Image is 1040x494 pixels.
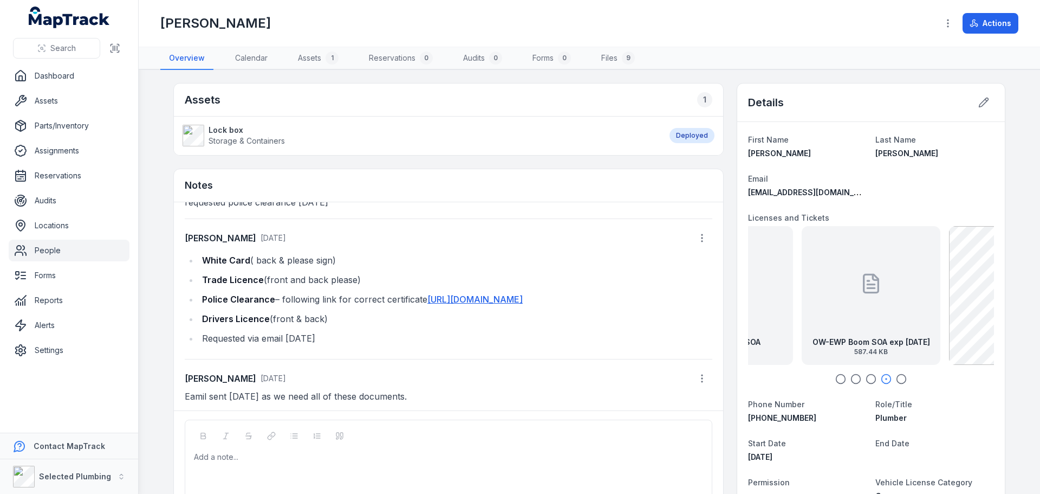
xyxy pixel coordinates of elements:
li: ( back & please sign) [199,253,712,268]
span: [PHONE_NUMBER] [748,413,816,422]
strong: [PERSON_NAME] [185,372,256,385]
h1: [PERSON_NAME] [160,15,271,32]
a: People [9,240,129,261]
span: Permission [748,478,790,487]
span: First Name [748,135,789,144]
h3: Notes [185,178,213,193]
a: Reports [9,290,129,311]
span: Role/Title [875,400,912,409]
p: requested police clearance [DATE] [185,195,712,210]
strong: White Card [202,255,250,266]
span: Licenses and Tickets [748,213,829,222]
li: (front & back) [199,311,712,326]
span: Plumber [875,413,907,422]
a: Alerts [9,315,129,336]
li: Requested via email [DATE] [199,331,712,346]
span: Start Date [748,439,786,448]
strong: Drivers Licence [202,313,270,324]
li: – following link for correct certificate [199,292,712,307]
span: 587.44 KB [812,348,930,356]
strong: Selected Plumbing [39,472,111,481]
span: Last Name [875,135,916,144]
h2: Details [748,95,784,110]
span: [PERSON_NAME] [748,149,811,158]
a: Forms0 [524,47,580,70]
div: 9 [622,52,635,65]
a: Dashboard [9,65,129,87]
strong: Trade Licence [202,274,264,285]
a: [URL][DOMAIN_NAME] [427,294,523,305]
button: Search [13,38,100,59]
a: Settings [9,339,129,361]
time: 10/4/2024, 12:00:00 AM [748,452,772,461]
div: 1 [697,92,712,107]
strong: Lock box [209,125,285,136]
strong: Contact MapTrack [34,441,105,451]
span: [PERSON_NAME] [875,149,938,158]
span: Storage & Containers [209,136,285,145]
a: Audits [9,190,129,211]
a: Locations [9,215,129,236]
a: Lock boxStorage & Containers [183,125,659,146]
a: Audits0 [454,47,511,70]
a: Reservations0 [360,47,441,70]
span: [DATE] [261,374,286,383]
a: Files9 [593,47,643,70]
a: Assignments [9,140,129,162]
div: 0 [558,52,571,65]
span: [DATE] [261,233,286,242]
div: 0 [420,52,433,65]
a: MapTrack [29,7,110,28]
span: Phone Number [748,400,804,409]
div: 1 [326,52,339,65]
div: 0 [489,52,502,65]
a: Forms [9,265,129,286]
a: Parts/Inventory [9,115,129,137]
strong: OW-Excavator SOA [687,337,760,348]
p: Eamil sent [DATE] as we need all of these documents. [185,389,712,404]
time: 9/1/2025, 10:40:46 AM [261,374,286,383]
span: Vehicle License Category [875,478,972,487]
button: Actions [963,13,1018,34]
a: Calendar [226,47,276,70]
span: [DATE] [748,452,772,461]
h2: Assets [185,92,220,107]
a: Assets [9,90,129,112]
strong: [PERSON_NAME] [185,232,256,245]
li: (front and back please) [199,272,712,287]
span: [EMAIL_ADDRESS][DOMAIN_NAME] [748,188,879,197]
strong: Police Clearance [202,294,275,305]
span: End Date [875,439,909,448]
a: Overview [160,47,213,70]
a: Reservations [9,165,129,187]
a: Assets1 [289,47,347,70]
div: Deployed [669,128,714,143]
time: 8/21/2025, 12:36:35 PM [261,233,286,242]
span: 390.83 KB [687,348,760,356]
span: Search [50,43,76,54]
strong: OW-EWP Boom SOA exp [DATE] [812,337,930,348]
span: Email [748,174,768,183]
